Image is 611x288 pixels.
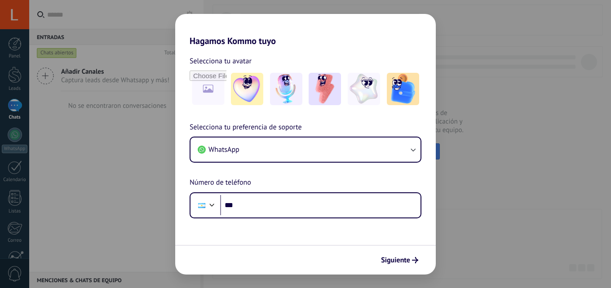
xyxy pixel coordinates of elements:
span: Selecciona tu avatar [190,55,252,67]
img: -2.jpeg [270,73,302,105]
span: Selecciona tu preferencia de soporte [190,122,302,133]
h2: Hagamos Kommo tuyo [175,14,436,46]
img: -1.jpeg [231,73,263,105]
div: Argentina: + 54 [193,196,210,215]
img: -5.jpeg [387,73,419,105]
button: Siguiente [377,253,422,268]
span: WhatsApp [208,145,239,154]
span: Número de teléfono [190,177,251,189]
img: -4.jpeg [348,73,380,105]
button: WhatsApp [190,137,421,162]
span: Siguiente [381,257,410,263]
img: -3.jpeg [309,73,341,105]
